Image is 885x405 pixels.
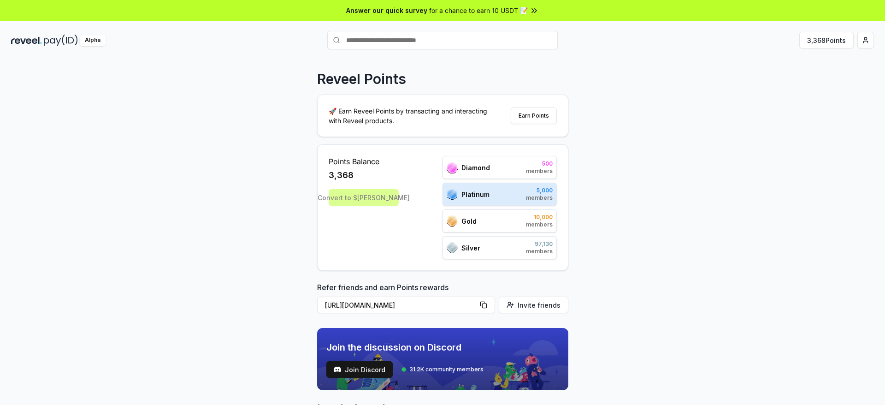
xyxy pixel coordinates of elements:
span: Invite friends [518,300,560,310]
span: members [526,221,553,228]
span: 3,368 [329,169,354,182]
img: ranks_icon [447,215,458,227]
span: Silver [461,243,480,253]
img: ranks_icon [447,188,458,200]
button: Join Discord [326,361,393,378]
div: Alpha [80,35,106,46]
span: Gold [461,216,477,226]
div: Refer friends and earn Points rewards [317,282,568,317]
button: [URL][DOMAIN_NAME] [317,297,495,313]
button: Earn Points [511,107,557,124]
span: Join Discord [345,365,385,375]
img: test [334,366,341,373]
span: 500 [526,160,553,167]
img: discord_banner [317,328,568,390]
p: Reveel Points [317,71,406,87]
span: Points Balance [329,156,399,167]
button: 3,368Points [799,32,854,48]
span: 5,000 [526,187,553,194]
span: members [526,194,553,202]
span: Diamond [461,163,490,173]
span: members [526,248,553,255]
span: Join the discussion on Discord [326,341,484,354]
span: Answer our quick survey [346,6,427,15]
a: testJoin Discord [326,361,393,378]
span: members [526,167,553,175]
span: 97,130 [526,240,553,248]
img: reveel_dark [11,35,42,46]
img: ranks_icon [447,162,458,173]
button: Invite friends [499,297,568,313]
p: 🚀 Earn Reveel Points by transacting and interacting with Reveel products. [329,106,495,125]
span: Platinum [461,190,490,199]
span: for a chance to earn 10 USDT 📝 [429,6,528,15]
img: pay_id [44,35,78,46]
img: ranks_icon [447,242,458,254]
span: 31.2K community members [409,366,484,373]
span: 10,000 [526,214,553,221]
